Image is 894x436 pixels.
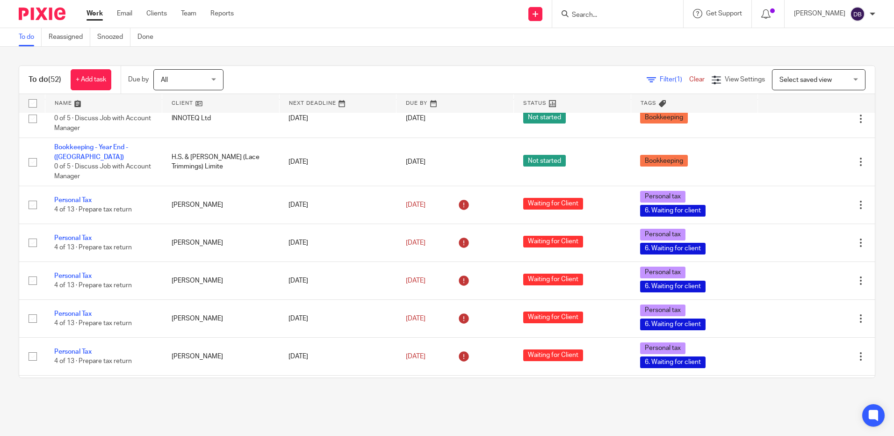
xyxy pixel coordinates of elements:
span: [DATE] [406,202,425,208]
span: Bookkeeping [640,112,688,124]
p: [PERSON_NAME] [794,9,845,18]
span: [DATE] [406,240,425,246]
a: Email [117,9,132,18]
td: [PERSON_NAME] [162,376,280,409]
td: [PERSON_NAME] [162,262,280,300]
td: [PERSON_NAME] [162,224,280,262]
td: [PERSON_NAME] [162,338,280,376]
span: All [161,77,168,83]
a: Done [137,28,160,46]
td: H.S. & [PERSON_NAME] (Lace Trimmings) Limite [162,138,280,186]
span: 4 of 13 · Prepare tax return [54,320,132,327]
img: Pixie [19,7,65,20]
span: Waiting for Client [523,274,583,285]
td: [DATE] [279,338,397,376]
input: Search [571,11,655,20]
span: 6. Waiting for client [640,281,706,292]
h1: To do [29,75,61,85]
span: [DATE] [406,277,425,284]
span: (1) [675,76,682,83]
a: To do [19,28,42,46]
span: Get Support [706,10,742,17]
a: Personal Tax [54,197,92,203]
span: Personal tax [640,191,685,203]
span: 0 of 5 · Discuss Job with Account Manager [54,163,151,180]
span: Waiting for Client [523,349,583,361]
a: Team [181,9,196,18]
img: svg%3E [850,7,865,22]
span: Personal tax [640,267,685,278]
span: 4 of 13 · Prepare tax return [54,282,132,289]
span: Tags [641,101,656,106]
span: Personal tax [640,305,685,316]
span: Filter [660,76,689,83]
td: [DATE] [279,376,397,409]
span: Not started [523,155,566,167]
td: [DATE] [279,224,397,262]
td: [DATE] [279,186,397,224]
td: [PERSON_NAME] [162,186,280,224]
span: Select saved view [779,77,832,83]
span: 4 of 13 · Prepare tax return [54,206,132,213]
td: [DATE] [279,138,397,186]
a: Clients [146,9,167,18]
span: 4 of 13 · Prepare tax return [54,244,132,251]
td: [DATE] [279,262,397,300]
span: [DATE] [406,116,425,122]
a: Reassigned [49,28,90,46]
span: Personal tax [640,342,685,354]
a: Personal Tax [54,349,92,355]
span: [DATE] [406,159,425,165]
span: [DATE] [406,315,425,322]
td: [PERSON_NAME] [162,300,280,338]
span: 6. Waiting for client [640,319,706,330]
a: Reports [210,9,234,18]
span: Bookkeeping [640,155,688,167]
span: 6. Waiting for client [640,205,706,217]
a: Snoozed [97,28,130,46]
td: [DATE] [279,300,397,338]
span: 6. Waiting for client [640,356,706,368]
span: 4 of 13 · Prepare tax return [54,358,132,364]
span: Waiting for Client [523,312,583,323]
span: View Settings [725,76,765,83]
a: Personal Tax [54,273,92,279]
a: Personal Tax [54,235,92,241]
span: Waiting for Client [523,236,583,247]
p: Due by [128,75,149,84]
a: Bookkeeping - Year End - ([GEOGRAPHIC_DATA]) [54,144,128,160]
span: (52) [48,76,61,83]
span: Personal tax [640,229,685,240]
td: INNOTEQ Ltd [162,99,280,138]
a: + Add task [71,69,111,90]
span: Not started [523,112,566,124]
span: 6. Waiting for client [640,243,706,254]
a: Work [87,9,103,18]
a: Clear [689,76,705,83]
span: 0 of 5 · Discuss Job with Account Manager [54,115,151,131]
span: Waiting for Client [523,198,583,210]
a: Personal Tax [54,311,92,317]
td: [DATE] [279,99,397,138]
span: [DATE] [406,353,425,360]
